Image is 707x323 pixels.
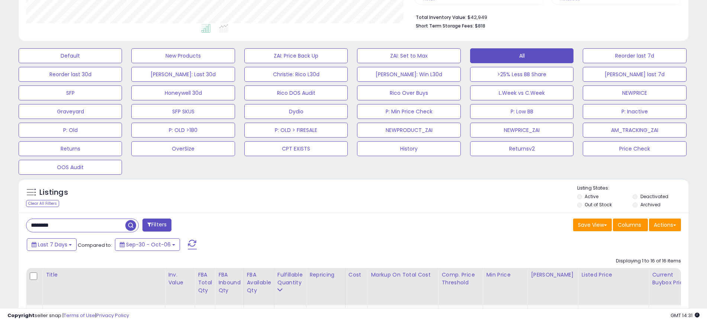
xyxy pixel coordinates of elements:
div: Markup on Total Cost [371,271,435,279]
label: Archived [640,201,661,208]
span: $818 [475,22,485,29]
label: Out of Stock [585,201,612,208]
button: Default [19,48,122,63]
button: Columns [613,219,648,231]
strong: Copyright [7,312,35,319]
button: Graveyard [19,104,122,119]
label: Active [585,193,598,200]
span: Columns [618,221,641,229]
button: ZAI: Set to Max [357,48,460,63]
button: [PERSON_NAME]: Win L30d [357,67,460,82]
button: Filters [142,219,171,232]
div: Current Buybox Price [652,271,690,287]
button: NEWPRICE [583,85,686,100]
button: NEWPRICE_ZAI [470,123,573,138]
label: Deactivated [640,193,668,200]
button: >25% Less BB Share [470,67,573,82]
button: P: Old [19,123,122,138]
div: Clear All Filters [26,200,59,207]
div: Displaying 1 to 16 of 16 items [616,258,681,265]
th: The percentage added to the cost of goods (COGS) that forms the calculator for Min & Max prices. [368,268,438,305]
div: Listed Price [581,271,646,279]
span: Compared to: [78,242,112,249]
a: Terms of Use [64,312,95,319]
h5: Listings [39,187,68,198]
button: Price Check [583,141,686,156]
button: Reorder last 30d [19,67,122,82]
a: Privacy Policy [96,312,129,319]
button: Last 7 Days [27,238,77,251]
button: History [357,141,460,156]
div: FBA Available Qty [247,271,271,294]
button: Rico DOS Audit [244,85,348,100]
button: OverSize [131,141,235,156]
button: P: Low BB [470,104,573,119]
span: Sep-30 - Oct-06 [126,241,171,248]
b: Short Term Storage Fees: [416,23,474,29]
button: New Products [131,48,235,63]
button: SFP [19,85,122,100]
div: FBA Total Qty [198,271,212,294]
button: OOS Audit [19,160,122,175]
div: Cost [348,271,365,279]
li: $42,949 [416,12,675,21]
button: All [470,48,573,63]
button: Dydio [244,104,348,119]
button: AM_TRACKING_ZAI [583,123,686,138]
button: Actions [649,219,681,231]
button: Rico Over Buys [357,85,460,100]
button: Save View [573,219,612,231]
button: [PERSON_NAME] last 7d [583,67,686,82]
button: P: OLD >180 [131,123,235,138]
div: Title [46,271,162,279]
button: Returnsv2 [470,141,573,156]
span: 2025-10-14 14:31 GMT [671,312,700,319]
button: Sep-30 - Oct-06 [115,238,180,251]
button: CPT EXISTS [244,141,348,156]
button: NEWPRODUCT_ZAI [357,123,460,138]
button: P: Min Price Check [357,104,460,119]
button: Honeywell 30d [131,85,235,100]
b: Total Inventory Value: [416,14,466,20]
button: Reorder last 7d [583,48,686,63]
div: Inv. value [168,271,192,287]
button: [PERSON_NAME]: Last 30d [131,67,235,82]
button: SFP SKUS [131,104,235,119]
div: FBA inbound Qty [218,271,241,294]
p: Listing States: [577,185,688,192]
button: ZAI: Price Back Up [244,48,348,63]
div: Repricing [309,271,342,279]
button: P: Inactive [583,104,686,119]
div: Min Price [486,271,524,279]
button: P: OLD > FIRESALE [244,123,348,138]
div: Fulfillable Quantity [277,271,303,287]
button: L.Week vs C.Week [470,85,573,100]
div: Comp. Price Threshold [441,271,480,287]
div: [PERSON_NAME] [531,271,575,279]
button: Returns [19,141,122,156]
button: Christie: Rico L30d [244,67,348,82]
div: seller snap | | [7,312,129,319]
span: Last 7 Days [38,241,67,248]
